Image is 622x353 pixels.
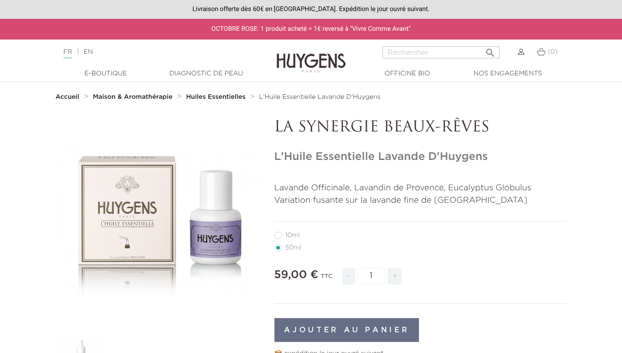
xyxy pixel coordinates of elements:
i:  [485,45,496,56]
h1: L'Huile Essentielle Lavande D'Huygens [274,150,567,164]
a: Maison & Aromathérapie [93,93,175,101]
div: | [59,46,252,57]
a: Officine Bio [361,69,453,79]
a: Huiles Essentielles [186,93,248,101]
p: Variation fusante sur la lavande fine de [GEOGRAPHIC_DATA] [274,194,567,207]
input: Rechercher [382,46,500,58]
a: EN [83,49,93,55]
strong: Accueil [56,94,80,100]
div: TTC [320,267,332,291]
a: FR [64,49,72,58]
label: 10ml [274,232,311,239]
button: Ajouter au panier [274,318,419,342]
a: L'Huile Essentielle Lavande D'Huygens [259,93,381,101]
strong: Maison & Aromathérapie [93,94,173,100]
a: E-Boutique [60,69,152,79]
span: L'Huile Essentielle Lavande D'Huygens [259,94,381,100]
strong: Huiles Essentielles [186,94,245,100]
img: Huygens [277,39,346,74]
a: Nos engagements [462,69,554,79]
p: Lavande Officinale, Lavandin de Provence, Eucalyptus Globulus [274,182,567,194]
a: Accueil [56,93,81,101]
p: LA SYNERGIE BEAUX-RÊVES [274,119,567,137]
span: - [342,268,355,285]
span: + [388,268,402,285]
span: (0) [547,49,558,55]
a: Diagnostic de peau [160,69,252,79]
label: 50ml [274,244,313,251]
span: 59,00 € [274,269,319,280]
button:  [482,44,499,56]
input: Quantité [357,268,385,284]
